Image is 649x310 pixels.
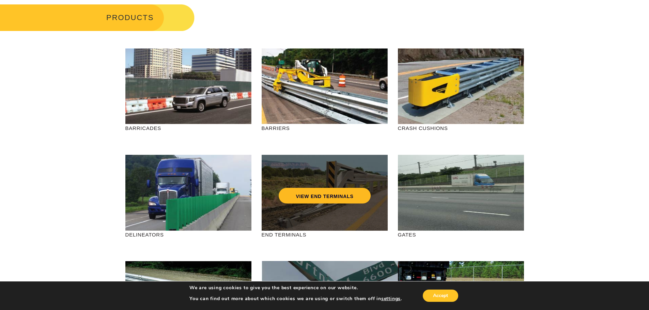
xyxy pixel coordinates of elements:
p: GATES [398,231,524,239]
p: END TERMINALS [262,231,388,239]
p: BARRICADES [125,124,251,132]
p: BARRIERS [262,124,388,132]
a: VIEW END TERMINALS [279,188,370,203]
p: DELINEATORS [125,231,251,239]
p: You can find out more about which cookies we are using or switch them off in . [189,296,402,302]
p: CRASH CUSHIONS [398,124,524,132]
button: settings [381,296,401,302]
p: We are using cookies to give you the best experience on our website. [189,285,402,291]
button: Accept [423,290,458,302]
